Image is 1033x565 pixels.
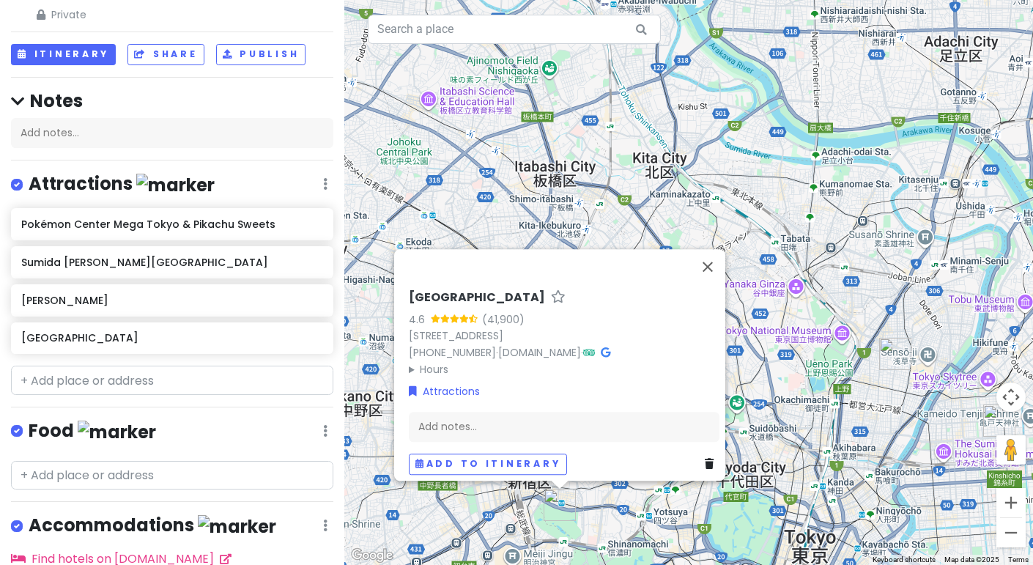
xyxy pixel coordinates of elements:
[29,514,276,538] h4: Accommodations
[409,345,496,360] a: [PHONE_NUMBER]
[409,383,480,399] a: Attractions
[409,411,719,442] div: Add notes...
[11,461,333,490] input: + Add place or address
[409,290,545,306] h6: [GEOGRAPHIC_DATA]
[29,419,156,443] h4: Food
[348,546,396,565] a: Open this area in Google Maps (opens a new window)
[216,44,306,65] button: Publish
[136,174,215,196] img: marker
[21,294,322,307] h6: [PERSON_NAME]
[873,332,917,376] div: Kama-Asa
[498,345,581,360] a: [DOMAIN_NAME]
[78,421,156,443] img: marker
[11,366,333,395] input: + Add place or address
[11,89,333,112] h4: Notes
[409,290,719,377] div: · ·
[977,399,1021,443] div: Sumida Edo Kiriko Museum
[690,249,725,284] button: Close
[21,218,322,231] h6: Pokémon Center Mega Tokyo & Pikachu Sweets
[1008,555,1029,564] a: Terms (opens in new tab)
[409,454,567,475] button: Add to itinerary
[11,44,116,65] button: Itinerary
[11,118,333,149] div: Add notes...
[21,256,322,269] h6: Sumida [PERSON_NAME][GEOGRAPHIC_DATA]
[21,331,322,344] h6: [GEOGRAPHIC_DATA]
[409,328,503,343] a: [STREET_ADDRESS]
[482,311,525,328] div: (41,900)
[996,518,1026,547] button: Zoom out
[705,456,719,472] a: Delete place
[944,555,999,564] span: Map data ©2025
[409,311,431,328] div: 4.6
[873,555,936,565] button: Keyboard shortcuts
[198,515,276,538] img: marker
[538,483,582,527] div: Shinjuku Gyoen National Garden
[583,347,595,358] i: Tripadvisor
[127,44,204,65] button: Share
[348,546,396,565] img: Google
[29,172,215,196] h4: Attractions
[409,361,719,377] summary: Hours
[368,15,661,44] input: Search a place
[996,383,1026,412] button: Map camera controls
[601,347,610,358] i: Google Maps
[551,290,566,306] a: Star place
[996,488,1026,517] button: Zoom in
[996,435,1026,465] button: Drag Pegman onto the map to open Street View
[37,7,163,23] span: Private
